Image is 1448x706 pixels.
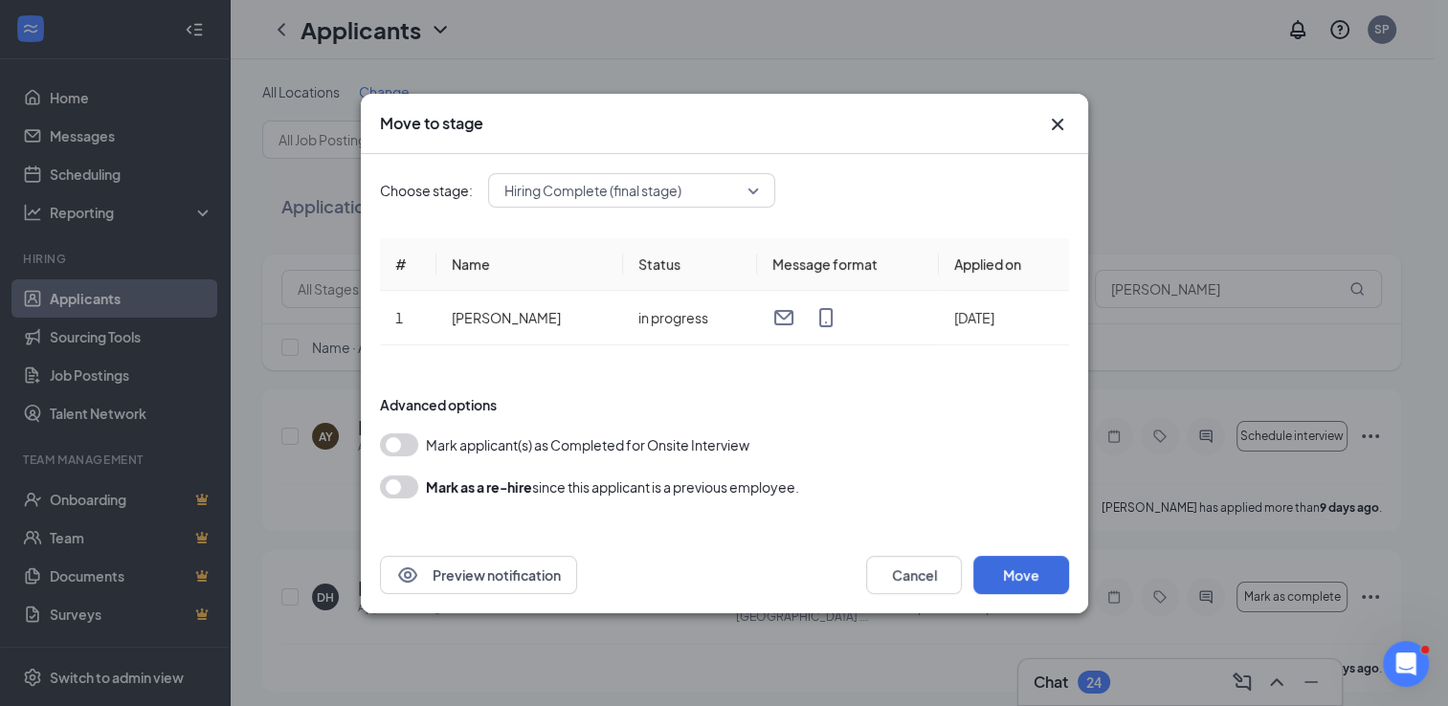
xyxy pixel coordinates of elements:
[973,556,1069,594] button: Move
[1046,113,1069,136] svg: Cross
[380,113,483,134] h3: Move to stage
[938,238,1068,291] th: Applied on
[1383,641,1429,687] iframe: Intercom live chat
[622,291,756,345] td: in progress
[622,238,756,291] th: Status
[938,291,1068,345] td: [DATE]
[1046,113,1069,136] button: Close
[426,433,749,456] span: Mark applicant(s) as Completed for Onsite Interview
[504,176,681,205] span: Hiring Complete (final stage)
[757,238,939,291] th: Message format
[395,309,403,326] span: 1
[380,556,577,594] button: EyePreview notification
[772,306,795,329] svg: Email
[435,291,622,345] td: [PERSON_NAME]
[426,475,799,498] div: since this applicant is a previous employee.
[814,306,837,329] svg: MobileSms
[380,395,1069,414] div: Advanced options
[396,563,419,586] svg: Eye
[380,238,436,291] th: #
[866,556,962,594] button: Cancel
[435,238,622,291] th: Name
[380,180,473,201] span: Choose stage:
[426,478,532,496] b: Mark as a re-hire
